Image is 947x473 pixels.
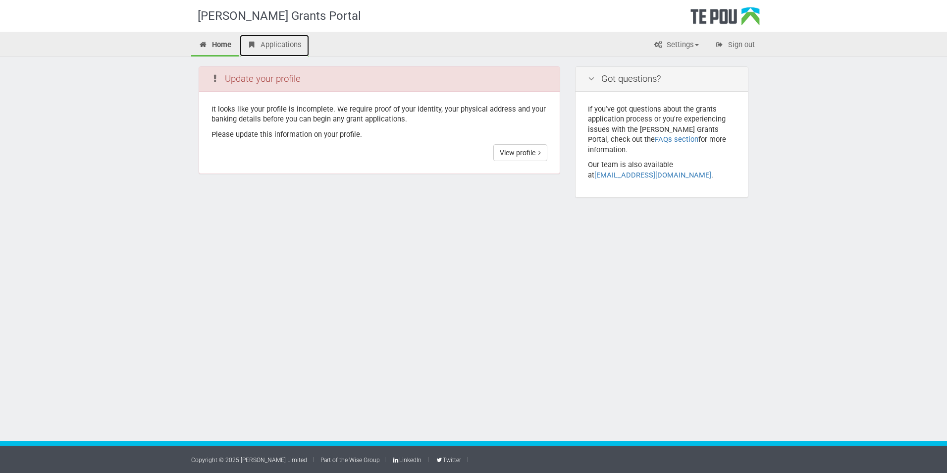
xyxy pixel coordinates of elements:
[646,35,706,57] a: Settings
[211,129,547,140] p: Please update this information on your profile.
[690,7,760,32] div: Te Pou Logo
[588,160,736,180] p: Our team is also available at .
[493,144,547,161] a: View profile
[240,35,309,57] a: Applications
[211,104,547,124] p: It looks like your profile is incomplete. We require proof of your identity, your physical addres...
[191,35,239,57] a: Home
[320,457,380,464] a: Part of the Wise Group
[392,457,421,464] a: LinkedIn
[588,104,736,155] p: If you've got questions about the grants application process or you're experiencing issues with t...
[199,67,560,92] div: Update your profile
[655,135,698,144] a: FAQs section
[435,457,461,464] a: Twitter
[191,457,307,464] a: Copyright © 2025 [PERSON_NAME] Limited
[594,171,711,179] a: [EMAIL_ADDRESS][DOMAIN_NAME]
[576,67,748,92] div: Got questions?
[707,35,762,57] a: Sign out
